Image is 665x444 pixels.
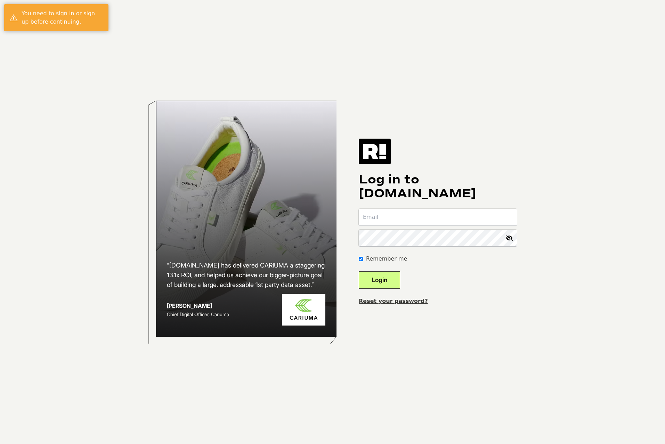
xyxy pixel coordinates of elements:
img: Retention.com [359,139,391,164]
button: Login [359,271,400,289]
h1: Log in to [DOMAIN_NAME] [359,173,517,200]
span: Chief Digital Officer, Cariuma [167,311,229,317]
a: Reset your password? [359,298,428,304]
strong: [PERSON_NAME] [167,302,212,309]
label: Remember me [366,255,407,263]
div: You need to sign in or sign up before continuing. [22,9,103,26]
h2: “[DOMAIN_NAME] has delivered CARIUMA a staggering 13.1x ROI, and helped us achieve our bigger-pic... [167,261,325,290]
input: Email [359,209,517,225]
img: Cariuma [282,294,325,326]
